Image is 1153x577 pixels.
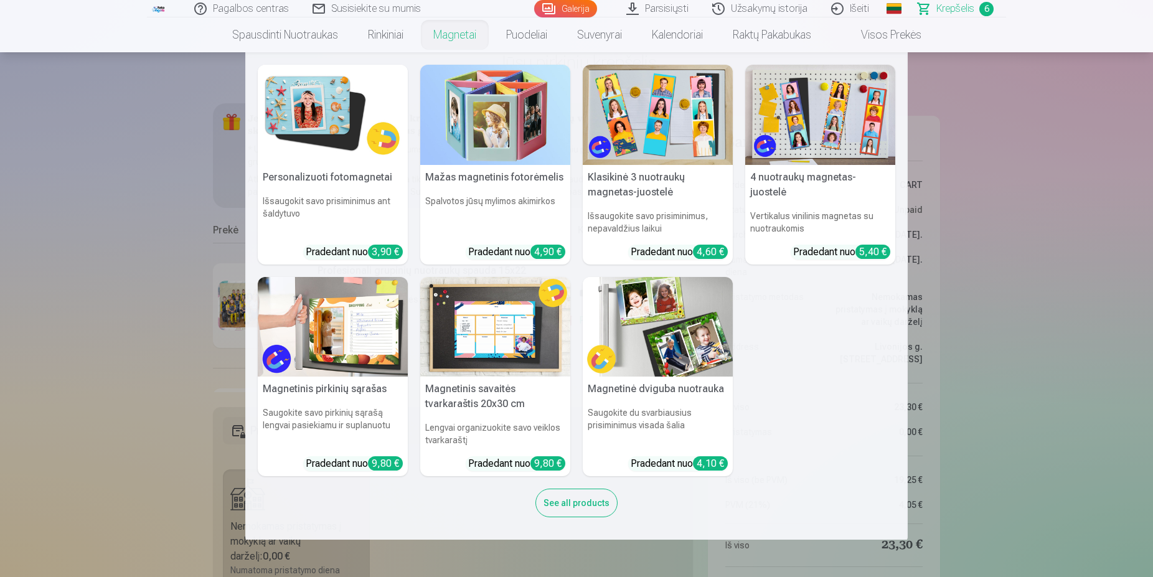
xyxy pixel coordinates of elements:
a: 4 nuotraukų magnetas-juostelė4 nuotraukų magnetas-juostelėVertikalus vinilinis magnetas su nuotra... [745,65,895,265]
h6: Saugokite savo pirkinių sąrašą lengvai pasiekiamu ir suplanuotu [258,401,408,451]
div: Pradedant nuo [306,245,403,260]
h5: Magnetinis pirkinių sąrašas [258,377,408,401]
a: Magnetinis savaitės tvarkaraštis 20x30 cmMagnetinis savaitės tvarkaraštis 20x30 cmLengvai organiz... [420,277,570,477]
img: Klasikinė 3 nuotraukų magnetas-juostelė [583,65,733,165]
div: Pradedant nuo [631,245,728,260]
img: Mažas magnetinis fotorėmelis [420,65,570,165]
div: See all products [535,489,618,517]
a: Raktų pakabukas [718,17,826,52]
div: 9,80 € [368,456,403,471]
div: 5,40 € [855,245,890,259]
h6: Išsaugokite savo prisiminimus, nepavaldžius laikui [583,205,733,240]
a: Spausdinti nuotraukas [217,17,353,52]
img: Magnetinis pirkinių sąrašas [258,277,408,377]
a: Rinkiniai [353,17,418,52]
img: /fa2 [152,5,166,12]
span: Krepšelis [936,1,974,16]
a: Klasikinė 3 nuotraukų magnetas-juostelėKlasikinė 3 nuotraukų magnetas-juostelėIšsaugokite savo pr... [583,65,733,265]
h5: Magnetinis savaitės tvarkaraštis 20x30 cm [420,377,570,416]
h5: Klasikinė 3 nuotraukų magnetas-juostelė [583,165,733,205]
div: Pradedant nuo [468,245,565,260]
h5: 4 nuotraukų magnetas-juostelė [745,165,895,205]
h5: Magnetinė dviguba nuotrauka [583,377,733,401]
a: Magnetinis pirkinių sąrašas Magnetinis pirkinių sąrašasSaugokite savo pirkinių sąrašą lengvai pas... [258,277,408,477]
a: Mažas magnetinis fotorėmelisMažas magnetinis fotorėmelisSpalvotos jūsų mylimos akimirkosPradedant... [420,65,570,265]
div: Pradedant nuo [631,456,728,471]
h5: Personalizuoti fotomagnetai [258,165,408,190]
div: 4,10 € [693,456,728,471]
a: Personalizuoti fotomagnetaiPersonalizuoti fotomagnetaiIšsaugokit savo prisiminimus ant šaldytuvoP... [258,65,408,265]
a: Magnetai [418,17,491,52]
h6: Lengvai organizuokite savo veiklos tvarkaraštį [420,416,570,451]
div: 4,60 € [693,245,728,259]
h6: Spalvotos jūsų mylimos akimirkos [420,190,570,240]
a: Kalendoriai [637,17,718,52]
span: 6 [979,2,994,16]
img: 4 nuotraukų magnetas-juostelė [745,65,895,165]
div: 4,90 € [530,245,565,259]
h6: Saugokite du svarbiausius prisiminimus visada šalia [583,401,733,451]
h5: Mažas magnetinis fotorėmelis [420,165,570,190]
div: 3,90 € [368,245,403,259]
a: Suvenyrai [562,17,637,52]
div: Pradedant nuo [793,245,890,260]
a: Visos prekės [826,17,936,52]
a: Puodeliai [491,17,562,52]
h6: Išsaugokit savo prisiminimus ant šaldytuvo [258,190,408,240]
div: Pradedant nuo [468,456,565,471]
a: See all products [535,495,618,509]
img: Magnetinė dviguba nuotrauka [583,277,733,377]
img: Magnetinis savaitės tvarkaraštis 20x30 cm [420,277,570,377]
div: Pradedant nuo [306,456,403,471]
div: 9,80 € [530,456,565,471]
img: Personalizuoti fotomagnetai [258,65,408,165]
h6: Vertikalus vinilinis magnetas su nuotraukomis [745,205,895,240]
a: Magnetinė dviguba nuotrauka Magnetinė dviguba nuotraukaSaugokite du svarbiausius prisiminimus vis... [583,277,733,477]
